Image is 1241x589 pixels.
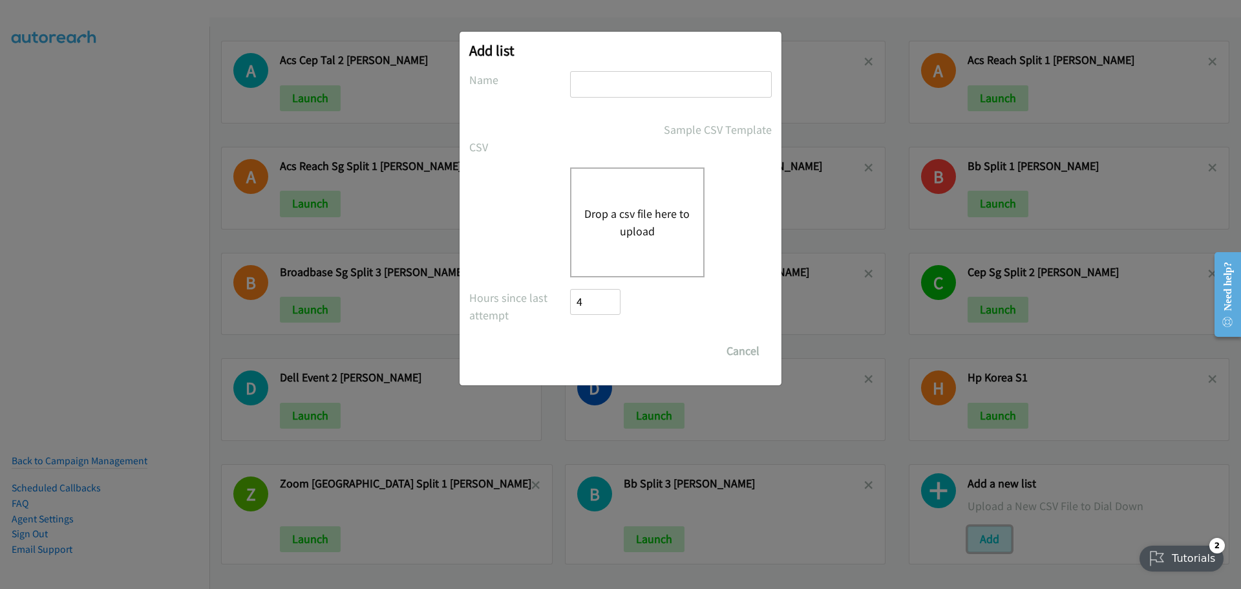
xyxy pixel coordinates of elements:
a: Sample CSV Template [664,121,772,138]
h2: Add list [469,41,772,59]
button: Drop a csv file here to upload [584,205,690,240]
iframe: Resource Center [1204,243,1241,346]
label: Hours since last attempt [469,289,570,324]
label: CSV [469,138,570,156]
label: Name [469,71,570,89]
button: Cancel [714,338,772,364]
iframe: Checklist [1132,533,1231,579]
